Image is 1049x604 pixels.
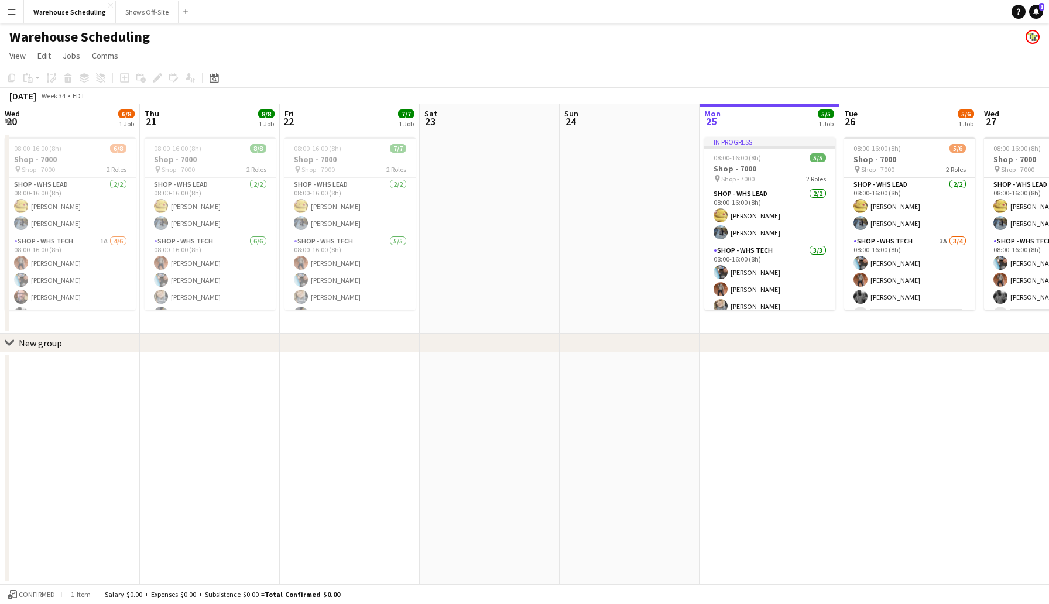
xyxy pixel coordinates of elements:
[145,137,276,310] app-job-card: 08:00-16:00 (8h)8/8Shop - 7000 Shop - 70002 RolesShop - WHS Lead2/208:00-16:00 (8h)[PERSON_NAME][...
[946,165,966,174] span: 2 Roles
[105,590,340,599] div: Salary $0.00 + Expenses $0.00 + Subsistence $0.00 =
[844,137,975,310] app-job-card: 08:00-16:00 (8h)5/6Shop - 7000 Shop - 70002 RolesShop - WHS Lead2/208:00-16:00 (8h)[PERSON_NAME][...
[704,244,835,318] app-card-role: Shop - WHS Tech3/308:00-16:00 (8h)[PERSON_NAME][PERSON_NAME][PERSON_NAME]
[5,178,136,235] app-card-role: Shop - WHS Lead2/208:00-16:00 (8h)[PERSON_NAME][PERSON_NAME]
[714,153,761,162] span: 08:00-16:00 (8h)
[33,48,56,63] a: Edit
[284,108,294,119] span: Fri
[398,109,414,118] span: 7/7
[564,108,578,119] span: Sun
[861,165,894,174] span: Shop - 7000
[145,178,276,235] app-card-role: Shop - WHS Lead2/208:00-16:00 (8h)[PERSON_NAME][PERSON_NAME]
[22,165,55,174] span: Shop - 7000
[704,137,835,146] div: In progress
[5,108,20,119] span: Wed
[9,50,26,61] span: View
[424,108,437,119] span: Sat
[958,119,973,128] div: 1 Job
[284,137,416,310] app-job-card: 08:00-16:00 (8h)7/7Shop - 7000 Shop - 70002 RolesShop - WHS Lead2/208:00-16:00 (8h)[PERSON_NAME][...
[844,154,975,164] h3: Shop - 7000
[390,144,406,153] span: 7/7
[5,154,136,164] h3: Shop - 7000
[423,115,437,128] span: 23
[984,108,999,119] span: Wed
[24,1,116,23] button: Warehouse Scheduling
[721,174,755,183] span: Shop - 7000
[162,165,195,174] span: Shop - 7000
[145,235,276,359] app-card-role: Shop - WHS Tech6/608:00-16:00 (8h)[PERSON_NAME][PERSON_NAME][PERSON_NAME][PERSON_NAME]
[982,115,999,128] span: 27
[704,187,835,244] app-card-role: Shop - WHS Lead2/208:00-16:00 (8h)[PERSON_NAME][PERSON_NAME]
[67,590,95,599] span: 1 item
[145,108,159,119] span: Thu
[116,1,179,23] button: Shows Off-Site
[844,108,858,119] span: Tue
[818,109,834,118] span: 5/5
[5,48,30,63] a: View
[9,28,150,46] h1: Warehouse Scheduling
[63,50,80,61] span: Jobs
[844,178,975,235] app-card-role: Shop - WHS Lead2/208:00-16:00 (8h)[PERSON_NAME][PERSON_NAME]
[842,115,858,128] span: 26
[818,119,834,128] div: 1 Job
[993,144,1041,153] span: 08:00-16:00 (8h)
[92,50,118,61] span: Comms
[301,165,335,174] span: Shop - 7000
[145,154,276,164] h3: Shop - 7000
[704,137,835,310] app-job-card: In progress08:00-16:00 (8h)5/5Shop - 7000 Shop - 70002 RolesShop - WHS Lead2/208:00-16:00 (8h)[PE...
[958,109,974,118] span: 5/6
[5,137,136,310] app-job-card: 08:00-16:00 (8h)6/8Shop - 7000 Shop - 70002 RolesShop - WHS Lead2/208:00-16:00 (8h)[PERSON_NAME][...
[399,119,414,128] div: 1 Job
[119,119,134,128] div: 1 Job
[5,235,136,359] app-card-role: Shop - WHS Tech1A4/608:00-16:00 (8h)[PERSON_NAME][PERSON_NAME][PERSON_NAME][PERSON_NAME]
[265,590,340,599] span: Total Confirmed $0.00
[19,591,55,599] span: Confirmed
[118,109,135,118] span: 6/8
[87,48,123,63] a: Comms
[259,119,274,128] div: 1 Job
[250,144,266,153] span: 8/8
[810,153,826,162] span: 5/5
[110,144,126,153] span: 6/8
[107,165,126,174] span: 2 Roles
[844,235,975,325] app-card-role: Shop - WHS Tech3A3/408:00-16:00 (8h)[PERSON_NAME][PERSON_NAME][PERSON_NAME]
[1029,5,1043,19] a: 1
[704,108,721,119] span: Mon
[283,115,294,128] span: 22
[1001,165,1034,174] span: Shop - 7000
[3,115,20,128] span: 20
[704,163,835,174] h3: Shop - 7000
[294,144,341,153] span: 08:00-16:00 (8h)
[58,48,85,63] a: Jobs
[284,154,416,164] h3: Shop - 7000
[37,50,51,61] span: Edit
[1026,30,1040,44] app-user-avatar: Labor Coordinator
[1039,3,1044,11] span: 1
[246,165,266,174] span: 2 Roles
[19,337,62,349] div: New group
[258,109,275,118] span: 8/8
[702,115,721,128] span: 25
[284,235,416,342] app-card-role: Shop - WHS Tech5/508:00-16:00 (8h)[PERSON_NAME][PERSON_NAME][PERSON_NAME][PERSON_NAME]
[39,91,68,100] span: Week 34
[73,91,85,100] div: EDT
[386,165,406,174] span: 2 Roles
[949,144,966,153] span: 5/6
[143,115,159,128] span: 21
[806,174,826,183] span: 2 Roles
[154,144,201,153] span: 08:00-16:00 (8h)
[853,144,901,153] span: 08:00-16:00 (8h)
[563,115,578,128] span: 24
[14,144,61,153] span: 08:00-16:00 (8h)
[9,90,36,102] div: [DATE]
[284,178,416,235] app-card-role: Shop - WHS Lead2/208:00-16:00 (8h)[PERSON_NAME][PERSON_NAME]
[6,588,57,601] button: Confirmed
